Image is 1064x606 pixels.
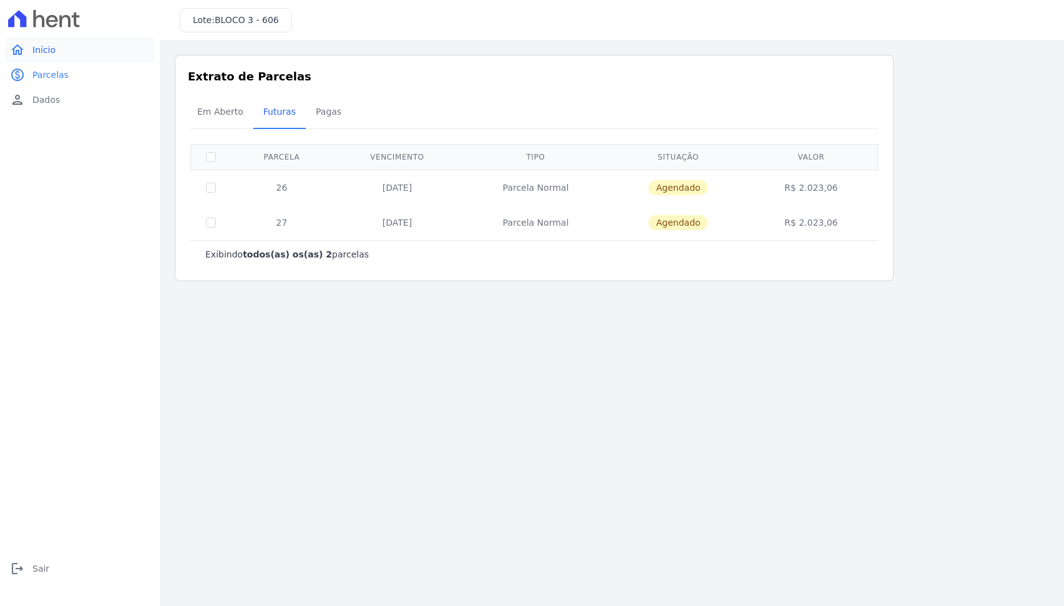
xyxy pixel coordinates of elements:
td: Parcela Normal [462,170,610,205]
span: Agendado [648,180,708,195]
a: Futuras [253,97,306,129]
span: Sair [32,562,49,575]
i: paid [10,67,25,82]
a: paidParcelas [5,62,155,87]
span: Agendado [648,215,708,230]
td: R$ 2.023,06 [747,205,876,240]
h3: Extrato de Parcelas [188,68,881,85]
span: Parcelas [32,69,69,81]
h3: Lote: [193,14,279,27]
th: Valor [747,144,876,170]
i: person [10,92,25,107]
a: logoutSair [5,556,155,581]
i: logout [10,561,25,576]
span: Futuras [256,99,303,124]
span: Início [32,44,56,56]
span: BLOCO 3 - 606 [215,15,279,25]
th: Parcela [231,144,333,170]
a: Em Aberto [187,97,253,129]
th: Vencimento [333,144,462,170]
td: Parcela Normal [462,205,610,240]
p: Exibindo parcelas [205,248,369,261]
td: [DATE] [333,170,462,205]
td: R$ 2.023,06 [747,170,876,205]
a: personDados [5,87,155,112]
td: 26 [231,170,333,205]
i: home [10,42,25,57]
span: Pagas [308,99,349,124]
a: Pagas [306,97,351,129]
b: todos(as) os(as) 2 [243,249,332,259]
span: Em Aberto [190,99,251,124]
a: homeInício [5,37,155,62]
td: 27 [231,205,333,240]
span: Dados [32,94,60,106]
th: Situação [610,144,747,170]
th: Tipo [462,144,610,170]
td: [DATE] [333,205,462,240]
